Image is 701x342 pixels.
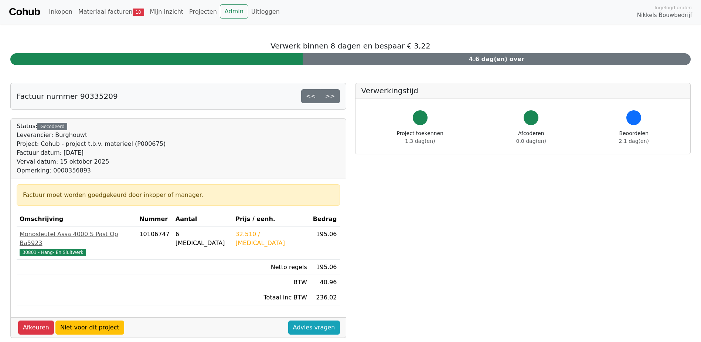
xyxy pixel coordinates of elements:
[18,321,54,335] a: Afkeuren
[173,212,232,227] th: Aantal
[23,191,334,199] div: Factuur moet worden goedgekeurd door inkoper of manager.
[235,230,307,248] div: 32.510 / [MEDICAL_DATA]
[619,138,649,144] span: 2.1 dag(en)
[232,290,310,305] td: Totaal inc BTW
[310,275,340,290] td: 40.96
[17,92,118,101] h5: Factuur nummer 90335209
[17,212,136,227] th: Omschrijving
[310,227,340,260] td: 195.06
[232,275,310,290] td: BTW
[17,131,166,140] div: Leverancier: Burghouwt
[17,166,166,175] div: Opmerking: 0000356893
[310,212,340,227] th: Bedrag
[17,140,166,148] div: Project: Cohub - project t.b.v. materieel (P000675)
[301,89,321,103] a: <<
[310,290,340,305] td: 236.02
[17,122,166,175] div: Status:
[220,4,248,19] a: Admin
[405,138,435,144] span: 1.3 dag(en)
[516,138,546,144] span: 0.0 dag(en)
[232,260,310,275] td: Netto regels
[37,123,67,130] div: Gecodeerd
[516,130,546,145] div: Afcoderen
[17,157,166,166] div: Verval datum: 15 oktober 2025
[136,227,172,260] td: 10106747
[75,4,147,19] a: Materiaal facturen18
[288,321,340,335] a: Advies vragen
[9,3,40,21] a: Cohub
[20,249,86,256] span: 30801 - Hang- En Sluitwerk
[186,4,220,19] a: Projecten
[654,4,692,11] span: Ingelogd onder:
[361,86,685,95] h5: Verwerkingstijd
[46,4,75,19] a: Inkopen
[136,212,172,227] th: Nummer
[20,230,133,248] div: Monosleutel Assa 4000 S Past Op Ba5923
[637,11,692,20] span: Nikkels Bouwbedrijf
[310,260,340,275] td: 195.06
[10,41,691,50] h5: Verwerk binnen 8 dagen en bespaar € 3,22
[17,148,166,157] div: Factuur datum: [DATE]
[303,53,691,65] div: 4.6 dag(en) over
[619,130,649,145] div: Beoordelen
[232,212,310,227] th: Prijs / eenh.
[397,130,443,145] div: Project toekennen
[55,321,124,335] a: Niet voor dit project
[20,230,133,256] a: Monosleutel Assa 4000 S Past Op Ba592330801 - Hang- En Sluitwerk
[147,4,187,19] a: Mijn inzicht
[320,89,340,103] a: >>
[176,230,229,248] div: 6 [MEDICAL_DATA]
[133,9,144,16] span: 18
[248,4,283,19] a: Uitloggen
